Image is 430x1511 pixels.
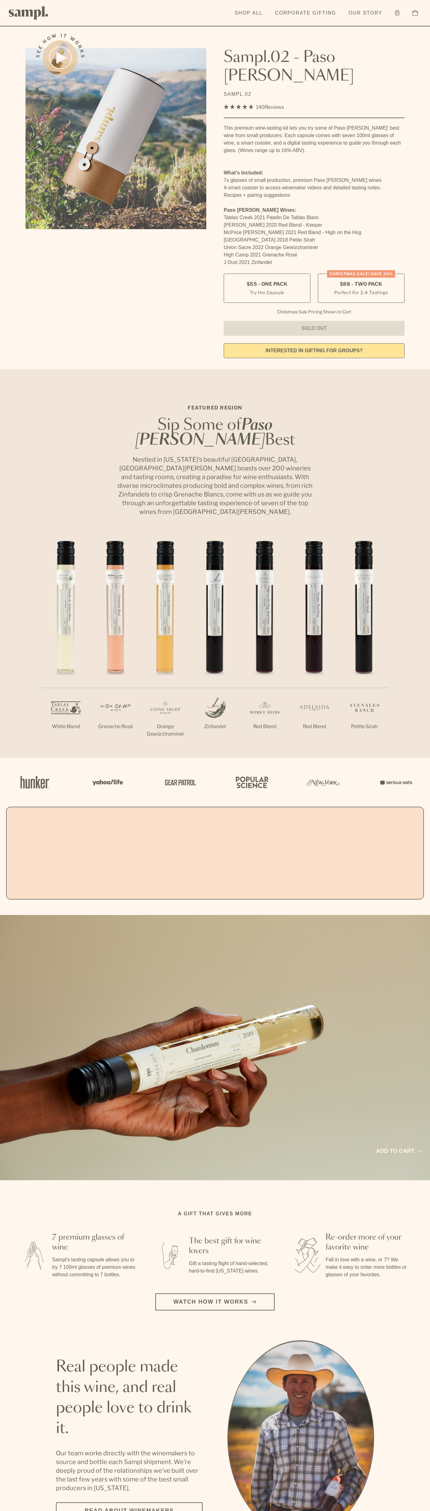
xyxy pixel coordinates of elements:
p: SAMPL.02 [224,90,405,98]
h2: A gift that gives more [178,1210,252,1218]
img: Artboard_3_0b291449-6e8c-4d07-b2c2-3f3601a19cd1_x450.png [304,769,342,796]
button: Sold Out [224,321,405,336]
small: Try the Capsule [250,289,284,296]
li: 7x glasses of small production, premium Paso [PERSON_NAME] wines [224,177,405,184]
img: Artboard_4_28b4d326-c26e-48f9-9c80-911f17d6414e_x450.png [232,769,270,796]
span: Tablas Creek 2021 Patelin De Tablas Blanc [224,215,319,220]
h3: The best gift for wine lovers [189,1236,273,1256]
h2: Sip Some of Best [116,418,314,448]
li: A smart coaster to access winemaker videos and detailed tasting notes. [224,184,405,192]
a: interested in gifting for groups? [224,343,405,358]
a: Shop All [231,6,266,20]
p: Orange Gewürztraminer [140,723,190,738]
em: Paso [PERSON_NAME] [135,418,273,448]
img: Sampl logo [9,6,48,20]
div: This premium wine-tasting kit lets you try some of Paso [PERSON_NAME]' best wine from small produ... [224,124,405,154]
p: White Blend [41,723,91,730]
p: Red Blend [240,723,290,730]
p: Sampl's tasting capsule allows you to try 7 100ml glasses of premium wines without committing to ... [52,1256,137,1278]
li: Recipes + pairing suggestions [224,192,405,199]
strong: What’s Included: [224,170,263,175]
h3: 7 premium glasses of wine [52,1232,137,1252]
div: 140Reviews [224,103,284,111]
h2: Real people made this wine, and real people love to drink it. [56,1357,203,1439]
li: 4 / 7 [190,536,240,750]
p: Our team works directly with the winemakers to source and bottle each Sampl shipment. We’re deepl... [56,1449,203,1492]
a: Our Story [345,6,386,20]
p: Nestled in [US_STATE]’s beautiful [GEOGRAPHIC_DATA], [GEOGRAPHIC_DATA][PERSON_NAME] boasts over 2... [116,455,314,516]
span: McPrice [PERSON_NAME] 2021 Red Blend - High on the Hog [224,230,361,235]
span: $55 - One Pack [247,281,288,288]
img: Artboard_1_c8cd28af-0030-4af1-819c-248e302c7f06_x450.png [16,769,53,796]
p: Red Blend [290,723,339,730]
p: Grenache Rosé [91,723,140,730]
img: Sampl.02 - Paso Robles [25,48,206,229]
p: Petite Sirah [339,723,389,730]
small: Perfect For 2-4 Tastings [334,289,388,296]
span: $88 - Two Pack [340,281,382,288]
p: Zinfandel [190,723,240,730]
li: Christmas Sale Pricing Shown In Cart [274,309,354,315]
li: 1 / 7 [41,536,91,750]
li: 6 / 7 [290,536,339,750]
li: 2 / 7 [91,536,140,750]
strong: Paso [PERSON_NAME] Wines: [224,207,296,213]
p: Gift a tasting flight of hand-selected, hard-to-find [US_STATE] wines. [189,1260,273,1275]
span: [GEOGRAPHIC_DATA] 2018 Petite Sirah [224,237,315,243]
li: 7 / 7 [339,536,389,750]
p: Fall in love with a wine, or 7? We make it easy to order more bottles or glasses of your favorites. [326,1256,410,1278]
img: Artboard_6_04f9a106-072f-468a-bdd7-f11783b05722_x450.png [88,769,126,796]
p: Featured Region [116,404,314,412]
div: CHRISTMAS SALE! Save 20% [327,270,395,278]
span: Union Sacre 2022 Orange Gewürztraminer [224,245,318,250]
span: Reviews [265,104,284,110]
span: J Dusi 2021 Zinfandel [224,260,272,265]
a: Add to cart [376,1147,421,1155]
button: Watch how it works [155,1293,275,1310]
li: 3 / 7 [140,536,190,758]
span: 140 [256,104,265,110]
span: High Camp 2021 Grenache Rosé [224,252,297,257]
h1: Sampl.02 - Paso [PERSON_NAME] [224,48,405,85]
img: Artboard_7_5b34974b-f019-449e-91fb-745f8d0877ee_x450.png [377,769,414,796]
span: [PERSON_NAME] 2020 Red Blend - Keeper [224,222,322,228]
button: See how it works [43,40,78,75]
li: 5 / 7 [240,536,290,750]
img: Artboard_5_7fdae55a-36fd-43f7-8bfd-f74a06a2878e_x450.png [160,769,198,796]
a: Corporate Gifting [272,6,339,20]
h3: Re-order more of your favorite wine [326,1232,410,1252]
